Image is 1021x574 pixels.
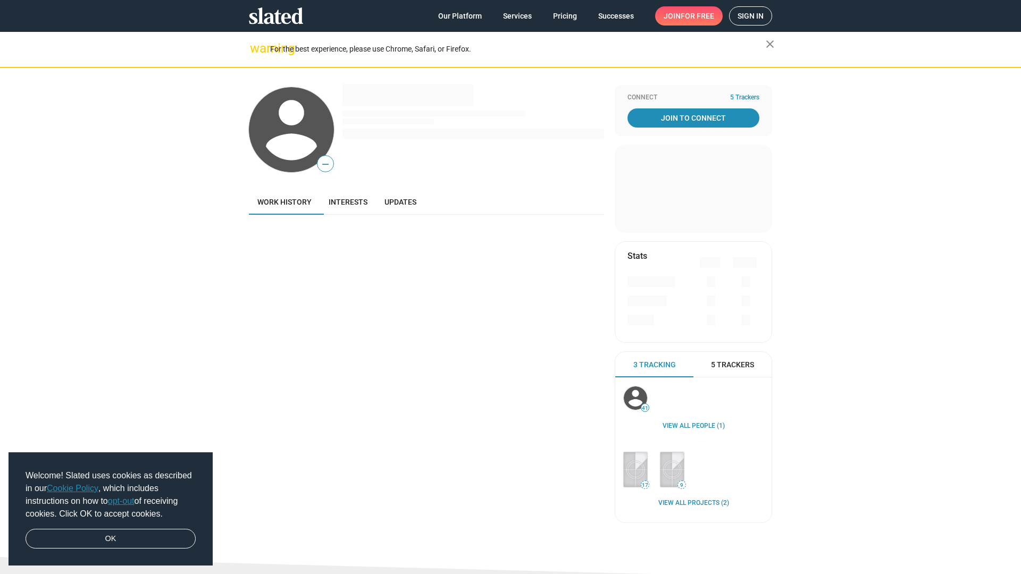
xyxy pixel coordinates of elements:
[257,198,312,206] span: Work history
[503,6,532,26] span: Services
[249,189,320,215] a: Work history
[764,38,776,50] mat-icon: close
[108,496,135,505] a: opt-out
[738,7,764,25] span: Sign in
[26,529,196,549] a: dismiss cookie message
[545,6,585,26] a: Pricing
[47,484,98,493] a: Cookie Policy
[627,250,647,261] mat-card-title: Stats
[678,482,685,488] span: 9
[641,482,649,488] span: 17
[317,157,333,171] span: —
[664,6,714,26] span: Join
[627,108,759,128] a: Join To Connect
[9,452,213,566] div: cookieconsent
[430,6,490,26] a: Our Platform
[730,94,759,102] span: 5 Trackers
[729,6,772,26] a: Sign in
[655,6,723,26] a: Joinfor free
[663,422,725,430] a: View all People (1)
[270,42,766,56] div: For the best experience, please use Chrome, Safari, or Firefox.
[627,94,759,102] div: Connect
[438,6,482,26] span: Our Platform
[329,198,367,206] span: Interests
[250,42,263,55] mat-icon: warning
[598,6,634,26] span: Successes
[630,108,757,128] span: Join To Connect
[641,405,649,411] span: 41
[320,189,376,215] a: Interests
[376,189,425,215] a: Updates
[553,6,577,26] span: Pricing
[658,499,729,508] a: View all Projects (2)
[26,469,196,520] span: Welcome! Slated uses cookies as described in our , which includes instructions on how to of recei...
[711,360,754,370] span: 5 Trackers
[633,360,676,370] span: 3 Tracking
[681,6,714,26] span: for free
[590,6,642,26] a: Successes
[384,198,416,206] span: Updates
[495,6,540,26] a: Services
